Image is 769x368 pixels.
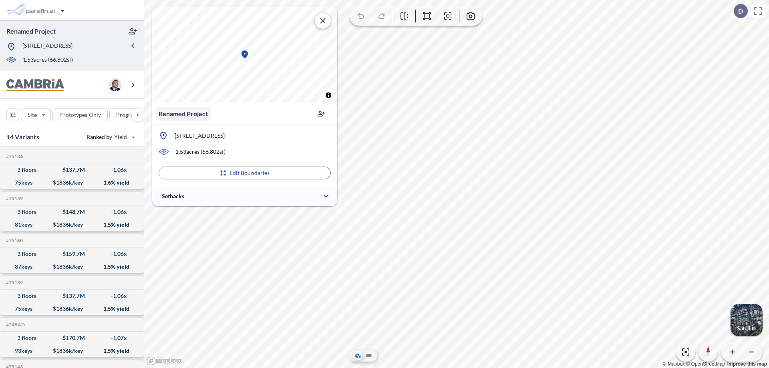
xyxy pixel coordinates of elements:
[663,361,685,367] a: Mapbox
[147,356,182,366] a: Mapbox homepage
[737,325,756,332] p: Satellite
[4,196,23,201] h5: Click to copy the code
[109,109,153,121] button: Program
[364,351,374,360] button: Site Plan
[326,91,331,100] span: Toggle attribution
[4,154,24,159] h5: Click to copy the code
[59,111,101,119] p: Prototypes Only
[4,238,23,243] h5: Click to copy the code
[229,169,270,177] p: Edit Boundaries
[175,132,225,140] p: [STREET_ADDRESS]
[686,361,725,367] a: OpenStreetMap
[4,322,25,328] h5: Click to copy the code
[727,361,767,367] a: Improve this map
[21,109,51,121] button: Site
[738,8,743,15] p: D
[28,111,37,119] p: Site
[731,304,763,336] img: Switcher Image
[23,56,73,64] p: 1.53 acres ( 66,802 sf)
[4,280,23,286] h5: Click to copy the code
[240,50,250,59] div: Map marker
[80,131,140,143] button: Ranked by Yield
[159,109,208,119] p: Renamed Project
[162,192,184,200] p: Setbacks
[159,167,331,179] button: Edit Boundaries
[731,304,763,336] button: Switcher ImageSatellite
[152,6,337,103] canvas: Map
[52,109,108,121] button: Prototypes Only
[116,111,139,119] p: Program
[22,42,72,52] p: [STREET_ADDRESS]
[109,78,122,91] img: user logo
[324,90,333,100] button: Toggle attribution
[6,27,56,36] p: Renamed Project
[353,351,362,360] button: Aerial View
[114,133,127,141] span: Yield
[6,79,64,91] img: BrandImage
[6,132,39,142] p: 14 Variants
[175,148,225,156] p: 1.53 acres ( 66,802 sf)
